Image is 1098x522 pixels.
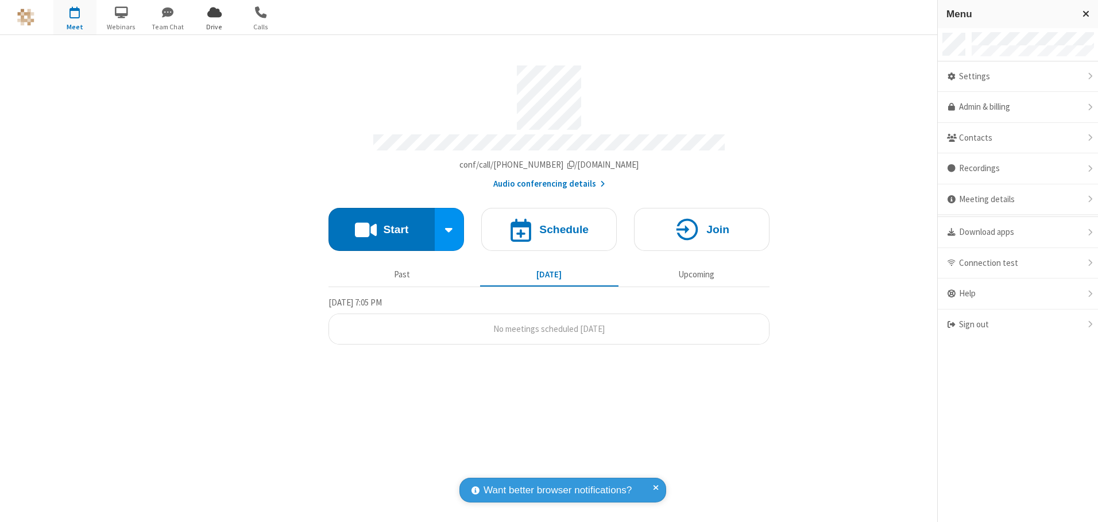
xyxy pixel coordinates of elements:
button: Audio conferencing details [493,177,605,191]
section: Account details [328,57,770,191]
div: Contacts [938,123,1098,154]
section: Today's Meetings [328,296,770,345]
span: No meetings scheduled [DATE] [493,323,605,334]
h3: Menu [946,9,1072,20]
div: Help [938,279,1098,310]
span: Meet [53,22,96,32]
span: Calls [239,22,283,32]
div: Sign out [938,310,1098,340]
h4: Start [383,224,408,235]
span: Want better browser notifications? [484,483,632,498]
div: Start conference options [435,208,465,251]
div: Settings [938,61,1098,92]
button: Upcoming [627,264,765,285]
span: Copy my meeting room link [459,159,639,170]
button: Schedule [481,208,617,251]
button: Copy my meeting room linkCopy my meeting room link [459,158,639,172]
div: Download apps [938,217,1098,248]
button: Past [333,264,471,285]
button: Start [328,208,435,251]
img: QA Selenium DO NOT DELETE OR CHANGE [17,9,34,26]
span: Team Chat [146,22,190,32]
a: Admin & billing [938,92,1098,123]
div: Connection test [938,248,1098,279]
button: [DATE] [480,264,618,285]
h4: Schedule [539,224,589,235]
span: Drive [193,22,236,32]
div: Meeting details [938,184,1098,215]
button: Join [634,208,770,251]
span: [DATE] 7:05 PM [328,297,382,308]
span: Webinars [100,22,143,32]
div: Recordings [938,153,1098,184]
h4: Join [706,224,729,235]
